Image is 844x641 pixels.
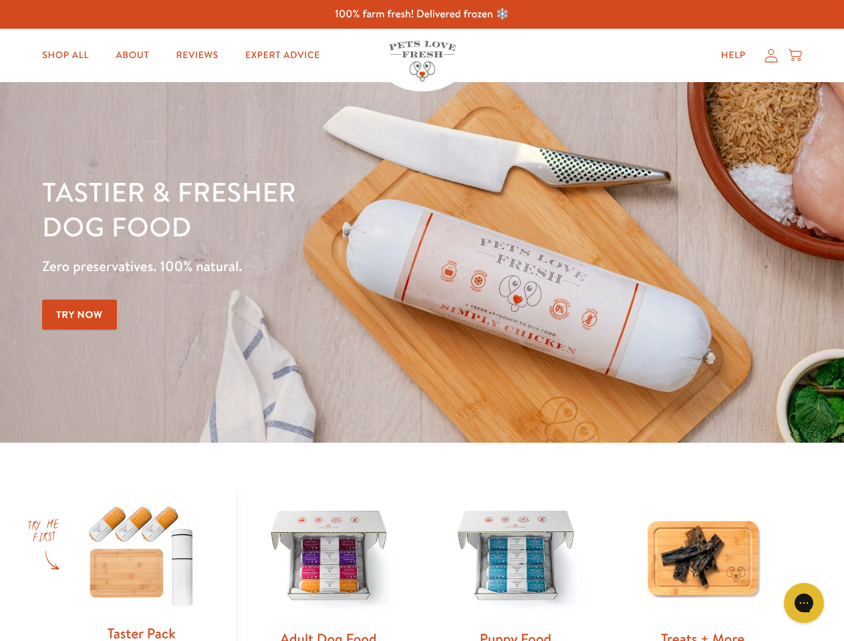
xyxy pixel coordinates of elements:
[389,41,456,81] img: Pets Love Fresh
[42,300,117,330] a: Try Now
[31,42,100,69] a: Shop All
[710,42,756,69] a: Help
[105,42,160,69] a: About
[42,174,549,244] h1: Tastier & fresher dog food
[777,578,831,628] iframe: Gorgias live chat messenger
[165,42,229,69] a: Reviews
[42,254,549,278] p: Zero preservatives. 100% natural.
[235,42,331,69] a: Expert Advice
